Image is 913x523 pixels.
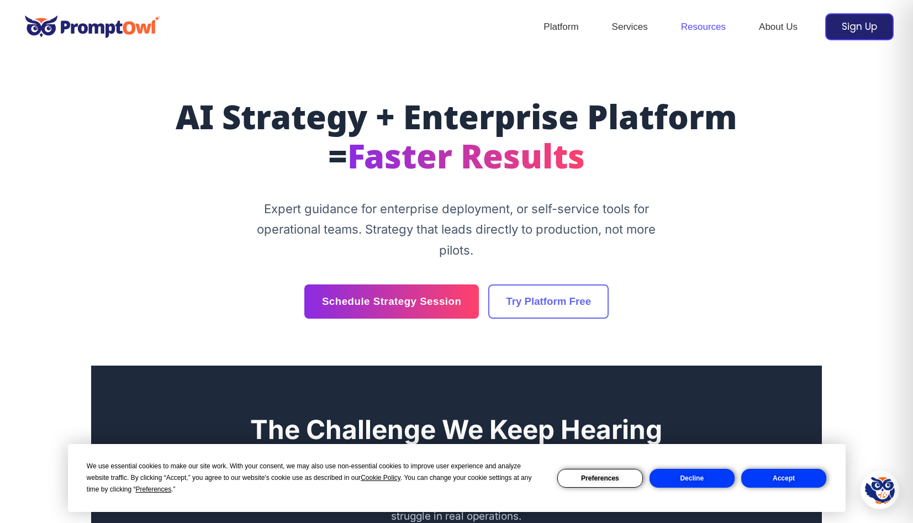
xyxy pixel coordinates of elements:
[557,469,642,488] button: Preferences
[361,474,400,482] span: Cookie Policy
[488,284,609,319] a: Try Platform Free
[741,469,826,488] button: Accept
[595,8,664,46] a: Services
[19,8,166,46] img: promptowl.ai logo
[664,8,742,46] a: Resources
[650,469,735,488] button: Decline
[87,461,544,495] div: We use essential cookies to make our site work. With your consent, we may also use non-essential ...
[865,475,895,505] img: Hootie - PromptOwl AI Assistant
[144,101,769,180] h1: AI Strategy + Enterprise Platform =
[527,8,814,46] nav: Site Navigation: Header
[235,413,677,481] h2: The Challenge We Keep Hearing About
[347,138,585,181] span: Faster Results
[742,8,814,46] a: About Us
[136,485,172,493] span: Preferences
[249,199,663,261] p: Expert guidance for enterprise deployment, or self-service tools for operational teams. Strategy ...
[304,284,479,319] a: Schedule Strategy Session
[68,444,846,512] div: Cookie Consent Prompt
[825,13,894,40] a: Sign Up
[527,8,595,46] a: Platform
